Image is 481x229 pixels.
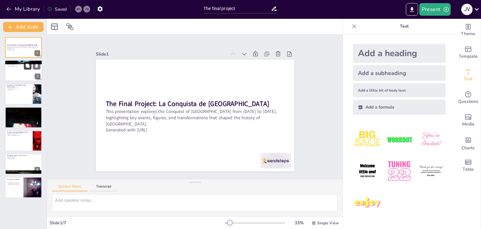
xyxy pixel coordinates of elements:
[419,3,451,16] button: Present
[385,157,414,186] img: 5.jpeg
[5,84,42,104] div: 3
[7,65,40,66] p: Role of La Malinche
[463,166,474,173] span: Table
[33,62,40,70] button: Delete Slide
[52,184,87,191] button: Speaker Notes
[385,125,414,154] img: 2.jpeg
[416,125,446,154] img: 3.jpeg
[359,19,449,34] p: Text
[456,19,481,41] div: Change the overall theme
[7,157,40,158] p: Economic changes
[406,3,418,16] button: Export to PowerPoint
[353,83,446,97] div: Add a little bit of body text
[7,46,40,50] p: This presentation explores the Conquest of [GEOGRAPHIC_DATA] from [DATE] to [DATE], highlighting ...
[5,4,43,14] button: My Library
[7,183,22,184] p: Importance of social discontent
[7,156,40,157] p: Administrative reforms
[7,90,31,91] p: Role of friars
[456,87,481,109] div: Get real-time input from your audience
[461,4,473,15] div: J V
[462,121,474,128] span: Media
[104,81,279,153] p: This presentation explores the Conquest of [GEOGRAPHIC_DATA] from [DATE] to [DATE], highlighting ...
[5,154,42,174] div: 6
[7,178,22,180] p: Conclusion and Impact
[34,120,40,126] div: 4
[34,97,40,103] div: 3
[34,144,40,149] div: 5
[7,84,31,88] p: Foundation of [GEOGRAPHIC_DATA] ([DATE]-[DATE])
[7,155,40,157] p: The Bourbon Reforms (18th Century)
[458,98,478,105] span: Questions
[353,100,446,115] div: Add a formula
[461,3,473,16] button: J V
[7,87,31,88] p: Reconstruction of the capital
[5,177,42,198] div: 7
[7,184,22,185] p: Reflection on modern challenges
[34,190,40,196] div: 7
[456,132,481,154] div: Add charts and graphs
[456,109,481,132] div: Add images, graphics, shapes or video
[110,72,268,131] strong: The Final Project: La Conquista de [GEOGRAPHIC_DATA]
[7,45,37,46] strong: The Final Project: La Conquista de [GEOGRAPHIC_DATA]
[456,154,481,177] div: Add a table
[464,76,473,83] span: Text
[7,50,40,51] p: Generated with [URL]
[5,60,42,82] div: 2
[34,167,40,173] div: 6
[7,64,40,65] p: Organization of [GEOGRAPHIC_DATA]
[456,41,481,64] div: Add ready made slides
[90,184,118,191] button: Transcript
[49,220,225,226] div: Slide 1 / 7
[7,134,31,135] p: Religious syncretism
[459,53,478,60] span: Template
[7,112,40,113] p: Caste system
[462,145,475,152] span: Charts
[3,22,44,32] button: Add slide
[456,64,481,87] div: Add text boxes
[7,61,40,63] p: The Conquest ([DATE]-[DATE])
[7,108,40,110] p: The Viceroyalty ([DATE]-[DATE])
[7,135,31,136] p: Role of the [DEMOGRAPHIC_DATA]
[47,6,67,12] div: Saved
[5,130,42,151] div: 5
[49,22,59,32] div: Layout
[7,66,40,67] p: Fall of [GEOGRAPHIC_DATA]
[5,37,42,58] div: 1
[7,88,31,90] p: Encomienda system
[353,44,446,63] div: Add a heading
[7,109,40,111] p: Establishment of the Viceroyalty
[102,98,273,159] p: Generated with [URL]
[7,182,22,183] p: Lasting legacy of the Conquest
[353,65,446,81] div: Add a subheading
[353,125,382,154] img: 1.jpeg
[416,157,446,186] img: 6.jpeg
[292,220,307,226] div: 33 %
[461,30,475,37] span: Theme
[353,157,382,186] img: 4.jpeg
[317,221,339,226] span: Single View
[24,62,31,70] button: Duplicate Slide
[7,62,40,64] p: [PERSON_NAME] arrival and alliances
[7,131,31,133] p: The Role of the [DEMOGRAPHIC_DATA]
[7,158,40,160] p: Social consequences
[34,50,40,56] div: 1
[353,189,382,218] img: 7.jpeg
[116,23,242,69] div: Slide 1
[66,23,74,30] span: Position
[7,110,40,112] p: Role of the Habsburg dynasty
[7,133,31,134] p: Influence of the [DEMOGRAPHIC_DATA]
[204,4,271,13] input: Insert title
[5,107,42,128] div: 4
[35,74,40,79] div: 2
